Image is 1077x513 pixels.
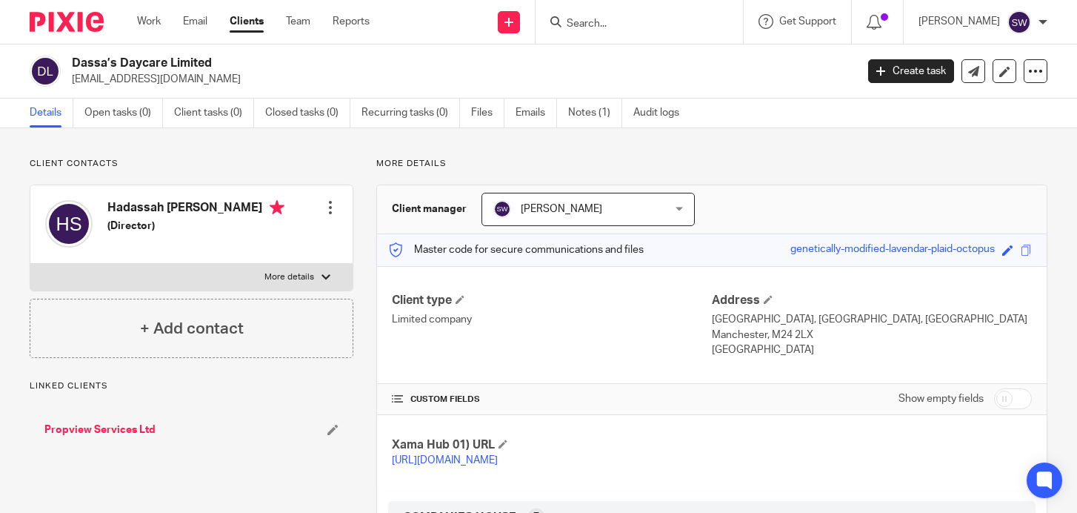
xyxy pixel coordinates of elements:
p: More details [264,271,314,283]
a: Emails [516,99,557,128]
img: svg%3E [493,200,511,218]
img: svg%3E [1007,10,1031,34]
p: Linked clients [30,380,353,392]
h4: CUSTOM FIELDS [392,394,712,406]
a: Reports [333,14,370,29]
a: Clients [230,14,264,29]
a: Closed tasks (0) [265,99,350,128]
a: [URL][DOMAIN_NAME] [392,455,498,466]
p: [PERSON_NAME] [918,14,1000,29]
a: Audit logs [633,99,690,128]
a: Open tasks (0) [84,99,163,128]
span: [PERSON_NAME] [521,204,602,214]
img: svg%3E [45,200,93,248]
img: Pixie [30,12,104,32]
a: Work [137,14,161,29]
p: [EMAIL_ADDRESS][DOMAIN_NAME] [72,72,846,87]
span: Get Support [779,16,836,27]
h4: Client type [392,293,712,308]
a: Create task [868,59,954,83]
p: Limited company [392,312,712,327]
label: Show empty fields [898,391,984,406]
a: Propview Services Ltd [44,423,156,437]
h2: Dassa’s Daycare Limited [72,56,691,71]
h4: + Add contact [140,317,244,340]
h5: (Director) [107,219,284,234]
a: Recurring tasks (0) [361,99,460,128]
i: Primary [270,200,284,215]
div: genetically-modified-lavendar-plaid-octopus [790,242,995,259]
img: svg%3E [30,56,61,87]
a: Files [471,99,504,128]
h3: Client manager [392,202,467,216]
a: Email [183,14,207,29]
h4: Xama Hub 01) URL [392,437,712,453]
p: More details [376,158,1047,170]
a: Client tasks (0) [174,99,254,128]
p: [GEOGRAPHIC_DATA] [712,342,1032,357]
p: Manchester, M24 2LX [712,328,1032,342]
p: [GEOGRAPHIC_DATA], [GEOGRAPHIC_DATA], [GEOGRAPHIC_DATA] [712,312,1032,327]
a: Team [286,14,310,29]
a: Notes (1) [568,99,622,128]
h4: Hadassah [PERSON_NAME] [107,200,284,219]
p: Master code for secure communications and files [388,242,644,257]
p: Client contacts [30,158,353,170]
a: Details [30,99,73,128]
input: Search [565,18,698,31]
h4: Address [712,293,1032,308]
